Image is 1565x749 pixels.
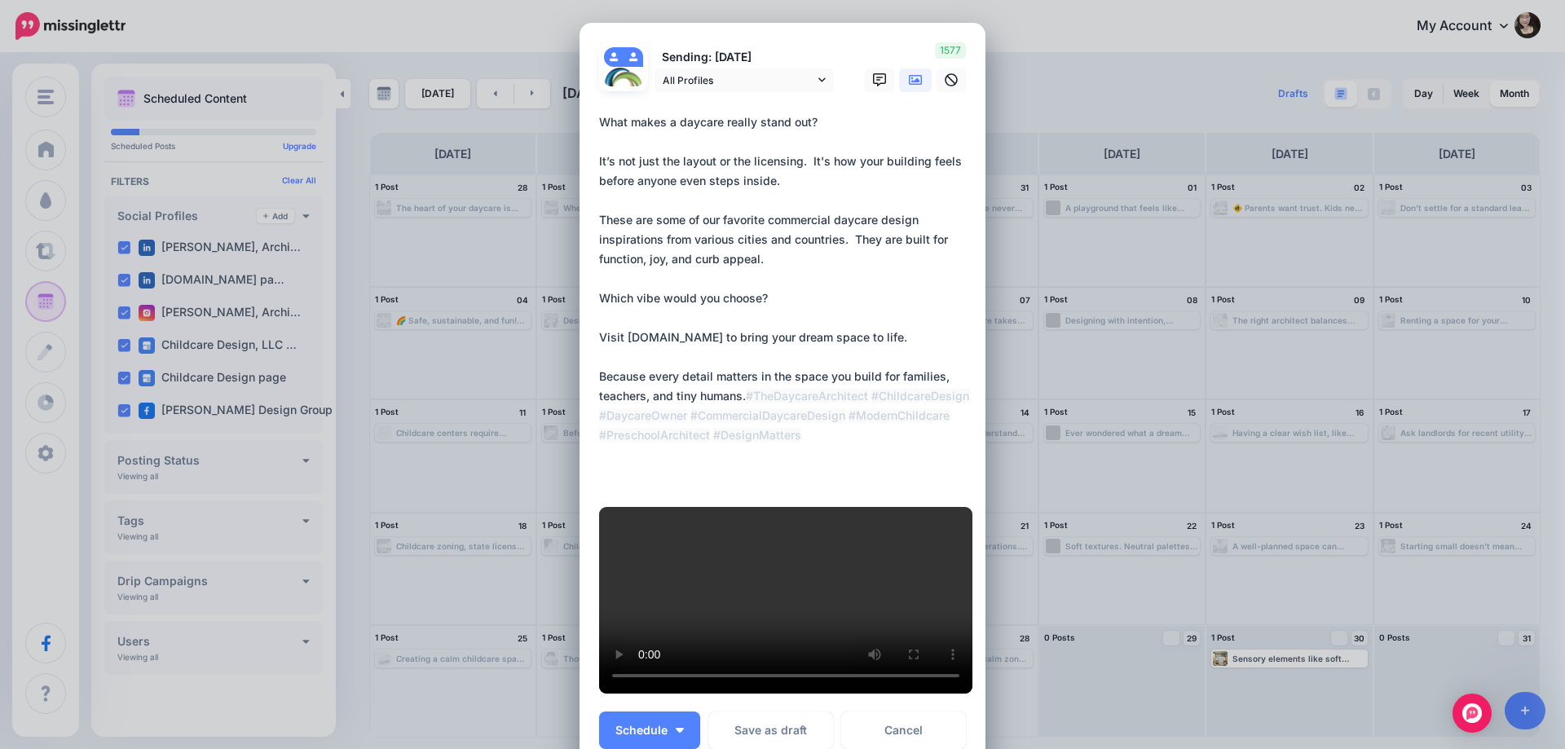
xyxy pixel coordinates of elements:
[615,725,668,736] span: Schedule
[708,712,833,749] button: Save as draft
[604,67,643,106] img: 308004973_647017746980964_2007098106111989668_n-bsa144056.png
[935,42,966,59] span: 1577
[655,68,834,92] a: All Profiles
[599,712,700,749] button: Schedule
[655,48,834,67] p: Sending: [DATE]
[663,72,814,89] span: All Profiles
[841,712,966,749] a: Cancel
[604,47,624,67] img: user_default_image.png
[1453,694,1492,733] div: Open Intercom Messenger
[676,728,684,733] img: arrow-down-white.png
[599,112,974,445] div: What makes a daycare really stand out? It’s not just the layout or the licensing. It's how your b...
[624,47,643,67] img: user_default_image.png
